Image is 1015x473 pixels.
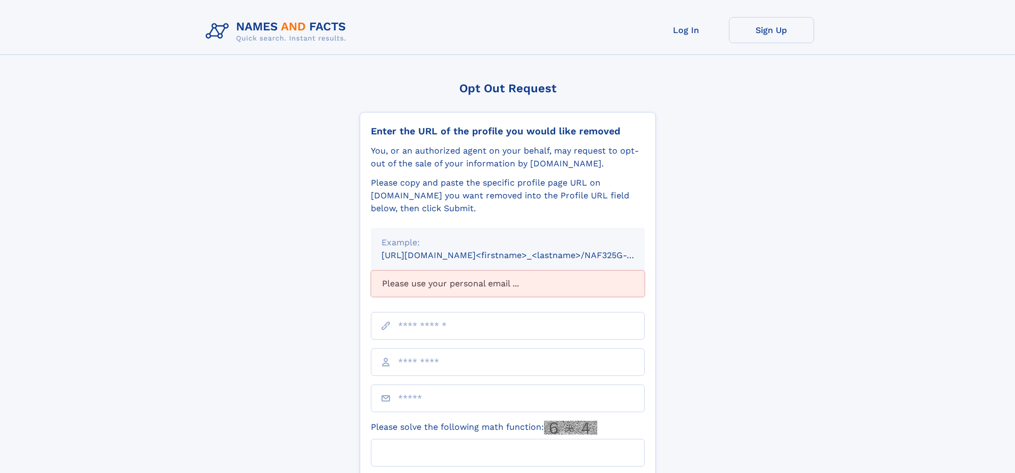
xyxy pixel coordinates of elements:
div: Example: [381,236,634,249]
small: [URL][DOMAIN_NAME]<firstname>_<lastname>/NAF325G-xxxxxxxx [381,250,665,260]
a: Log In [644,17,729,43]
div: Please use your personal email ... [371,270,645,297]
div: Please copy and paste the specific profile page URL on [DOMAIN_NAME] you want removed into the Pr... [371,177,645,215]
div: Opt Out Request [360,82,656,95]
div: You, or an authorized agent on your behalf, may request to opt-out of the sale of your informatio... [371,145,645,170]
label: Please solve the following math function: [371,421,597,435]
img: Logo Names and Facts [201,17,355,46]
div: Enter the URL of the profile you would like removed [371,125,645,137]
a: Sign Up [729,17,814,43]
